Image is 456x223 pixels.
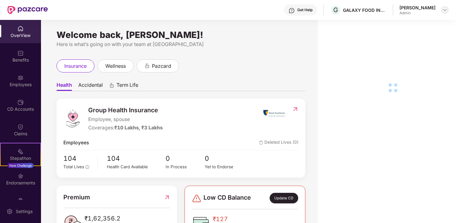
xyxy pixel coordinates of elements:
img: svg+xml;base64,PHN2ZyB4bWxucz0iaHR0cDovL3d3dy53My5vcmcvMjAwMC9zdmciIHdpZHRoPSIyMSIgaGVpZ2h0PSIyMC... [17,148,24,155]
div: [PERSON_NAME] [399,5,435,11]
span: Employees [63,139,89,147]
div: Get Help [297,7,312,12]
img: New Pazcare Logo [7,6,48,14]
span: Deleted Lives (0) [259,139,299,147]
div: New Challenge [7,163,34,168]
span: 0 [205,153,244,164]
img: svg+xml;base64,PHN2ZyBpZD0iRGFuZ2VyLTMyeDMyIiB4bWxucz0iaHR0cDovL3d3dy53My5vcmcvMjAwMC9zdmciIHdpZH... [192,193,202,203]
span: Group Health Insurance [88,105,163,115]
span: ₹10 Lakhs, ₹3 Lakhs [114,125,163,131]
span: wellness [105,62,126,70]
img: RedirectIcon [164,193,170,202]
div: Here is what’s going on with your team at [GEOGRAPHIC_DATA] [57,40,305,48]
div: Stepathon [1,155,40,161]
div: Yet to Endorse [205,164,244,170]
span: 0 [166,153,205,164]
span: Low CD Balance [203,193,251,203]
span: G [333,6,338,14]
div: GALAXY FOOD INDUSTRIES PRIVATE LIMITED [343,7,386,13]
div: Coverages: [88,124,163,132]
img: svg+xml;base64,PHN2ZyBpZD0iRW1wbG95ZWVzIiB4bWxucz0iaHR0cDovL3d3dy53My5vcmcvMjAwMC9zdmciIHdpZHRoPS... [17,75,24,81]
span: 104 [63,153,93,164]
div: animation [109,82,115,88]
span: Total Lives [63,164,84,169]
div: In Process [166,164,205,170]
div: Welcome back, [PERSON_NAME]! [57,32,305,37]
img: svg+xml;base64,PHN2ZyBpZD0iQmVuZWZpdHMiIHhtbG5zPSJodHRwOi8vd3d3LnczLm9yZy8yMDAwL3N2ZyIgd2lkdGg9Ij... [17,50,24,56]
span: info-circle [85,165,89,169]
span: Term Life [116,82,138,91]
img: insurerIcon [262,105,286,121]
img: logo [63,109,82,128]
img: deleteIcon [259,141,263,145]
div: Settings [14,208,34,215]
img: svg+xml;base64,PHN2ZyBpZD0iQ2xhaW0iIHhtbG5zPSJodHRwOi8vd3d3LnczLm9yZy8yMDAwL3N2ZyIgd2lkdGg9IjIwIi... [17,124,24,130]
img: RedirectIcon [292,106,299,112]
span: pazcard [152,62,171,70]
img: svg+xml;base64,PHN2ZyBpZD0iRHJvcGRvd24tMzJ4MzIiIHhtbG5zPSJodHRwOi8vd3d3LnczLm9yZy8yMDAwL3N2ZyIgd2... [442,7,447,12]
span: Premium [63,193,90,202]
span: ₹1,62,356.2 [84,214,123,223]
div: Update CD [270,193,298,203]
img: svg+xml;base64,PHN2ZyBpZD0iSGVscC0zMngzMiIgeG1sbnM9Imh0dHA6Ly93d3cudzMub3JnLzIwMDAvc3ZnIiB3aWR0aD... [289,7,295,14]
img: svg+xml;base64,PHN2ZyBpZD0iU2V0dGluZy0yMHgyMCIgeG1sbnM9Imh0dHA6Ly93d3cudzMub3JnLzIwMDAvc3ZnIiB3aW... [7,208,13,215]
img: svg+xml;base64,PHN2ZyBpZD0iSG9tZSIgeG1sbnM9Imh0dHA6Ly93d3cudzMub3JnLzIwMDAvc3ZnIiB3aWR0aD0iMjAiIG... [17,26,24,32]
span: 104 [107,153,166,164]
img: svg+xml;base64,PHN2ZyBpZD0iTXlfT3JkZXJzIiBkYXRhLW5hbWU9Ik15IE9yZGVycyIgeG1sbnM9Imh0dHA6Ly93d3cudz... [17,197,24,204]
img: svg+xml;base64,PHN2ZyBpZD0iQ0RfQWNjb3VudHMiIGRhdGEtbmFtZT0iQ0QgQWNjb3VudHMiIHhtbG5zPSJodHRwOi8vd3... [17,99,24,105]
span: insurance [64,62,87,70]
div: Health Card Available [107,164,166,170]
img: svg+xml;base64,PHN2ZyBpZD0iRW5kb3JzZW1lbnRzIiB4bWxucz0iaHR0cDovL3d3dy53My5vcmcvMjAwMC9zdmciIHdpZH... [17,173,24,179]
div: animation [144,63,150,68]
span: Accidental [78,82,103,91]
div: Admin [399,11,435,16]
span: Employee, spouse [88,116,163,123]
span: Health [57,82,72,91]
